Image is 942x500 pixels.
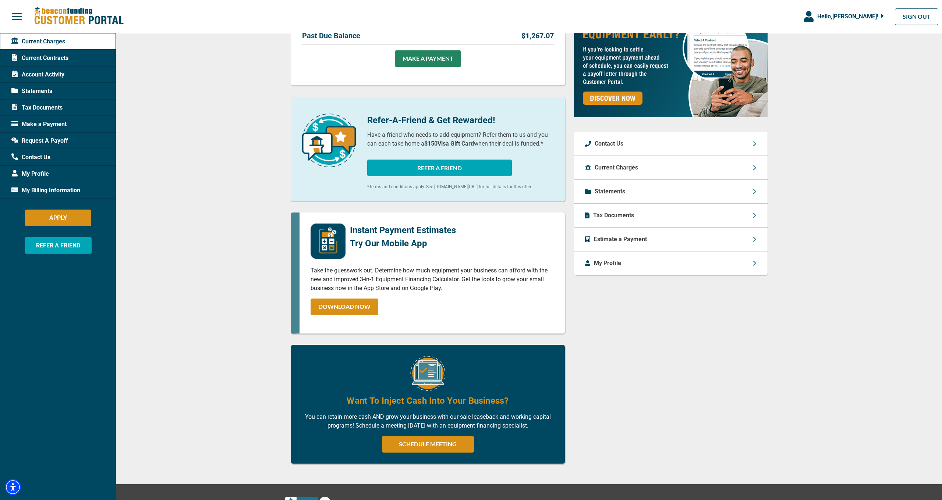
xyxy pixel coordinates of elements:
a: MAKE A PAYMENT [395,50,461,67]
p: Current Charges [595,163,638,172]
b: $150 Visa Gift Card [424,140,474,147]
a: SCHEDULE MEETING [382,436,474,453]
a: SIGN OUT [895,8,938,25]
p: Statements [595,187,625,196]
span: Contact Us [11,153,50,162]
img: Equipment Financing Online Image [410,356,445,391]
p: Past Due Balance [302,30,360,41]
button: REFER A FRIEND [367,160,512,176]
p: *Terms and conditions apply. See [DOMAIN_NAME][URL] for full details for this offer. [367,183,554,190]
img: Beacon Funding Customer Portal Logo [34,7,124,26]
p: Instant Payment Estimates [350,224,456,237]
button: APPLY [25,210,91,226]
p: You can retain more cash AND grow your business with our sale-leaseback and working capital progr... [302,413,554,430]
p: Tax Documents [593,211,634,220]
img: mobile-app-logo.png [311,224,346,259]
p: Have a friend who needs to add equipment? Refer them to us and you can each take home a when thei... [367,131,554,148]
span: My Profile [11,169,49,178]
p: Try Our Mobile App [350,237,456,250]
span: Make a Payment [11,120,67,129]
span: Account Activity [11,70,64,79]
button: REFER A FRIEND [25,237,92,254]
div: Accessibility Menu [5,479,21,495]
p: Take the guesswork out. Determine how much equipment your business can afford with the new and im... [311,266,554,293]
p: $1,267.07 [521,30,554,41]
span: Tax Documents [11,103,63,112]
p: Estimate a Payment [594,235,647,244]
img: refer-a-friend-icon.png [302,114,356,167]
h4: Want To Inject Cash Into Your Business? [347,394,509,407]
p: Refer-A-Friend & Get Rewarded! [367,114,554,127]
span: Current Contracts [11,54,68,63]
p: My Profile [594,259,621,268]
span: Request A Payoff [11,136,68,145]
p: Contact Us [595,139,623,148]
img: payoff-ad-px.jpg [574,5,768,117]
span: My Billing Information [11,186,80,195]
span: Current Charges [11,37,65,46]
span: Statements [11,87,52,96]
a: DOWNLOAD NOW [311,299,378,315]
span: Hello, [PERSON_NAME] ! [817,13,878,20]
